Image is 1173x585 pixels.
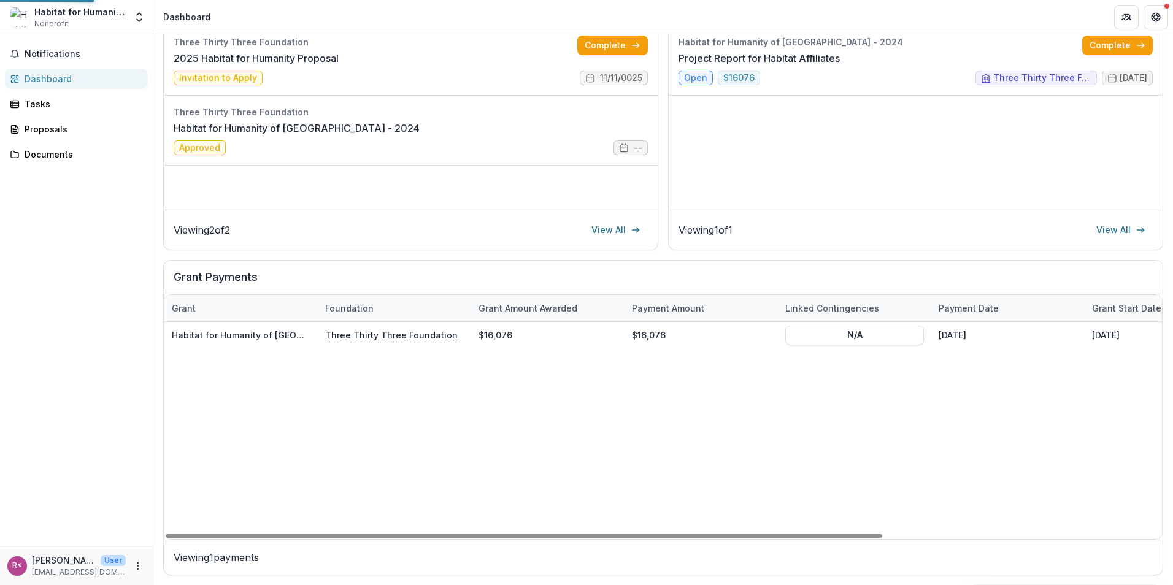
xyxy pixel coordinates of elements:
p: [EMAIL_ADDRESS][DOMAIN_NAME] [32,567,126,578]
div: Linked Contingencies [778,295,931,321]
img: Habitat for Humanity of Rutland County VT Inc [10,7,29,27]
div: Payment Amount [625,295,778,321]
a: Complete [577,36,648,55]
div: Tasks [25,97,138,110]
a: Habitat for Humanity of [GEOGRAPHIC_DATA] - 2024 [174,121,420,136]
button: Open entity switcher [131,5,148,29]
div: Grant start date [1085,302,1169,315]
p: [PERSON_NAME] <[EMAIL_ADDRESS][DOMAIN_NAME]> [32,554,96,567]
div: Grant [164,302,203,315]
button: N/A [785,325,924,345]
button: Notifications [5,44,148,64]
p: Three Thirty Three Foundation [325,328,458,342]
div: Payment date [931,295,1085,321]
button: More [131,559,145,573]
h2: Grant Payments [174,270,1153,294]
span: Notifications [25,49,143,59]
div: Linked Contingencies [778,302,886,315]
span: Nonprofit [34,18,69,29]
div: Dashboard [25,72,138,85]
div: $16,076 [471,322,625,348]
div: Payment date [931,302,1006,315]
a: View All [584,220,648,240]
a: Complete [1082,36,1153,55]
p: User [101,555,126,566]
div: Grant [164,295,318,321]
a: Documents [5,144,148,164]
nav: breadcrumb [158,8,215,26]
a: 2025 Habitat for Humanity Proposal [174,51,339,66]
div: [DATE] [931,322,1085,348]
div: Dashboard [163,10,210,23]
div: Proposals [25,123,138,136]
p: Viewing 1 payments [174,550,1153,565]
div: Rebekah Stephens <rutlandhabitat@gmail.com> [12,562,22,570]
div: Habitat for Humanity of Rutland County VT Inc [34,6,126,18]
button: Get Help [1144,5,1168,29]
a: View All [1089,220,1153,240]
p: Viewing 1 of 1 [679,223,733,237]
a: Project Report for Habitat Affiliates [679,51,840,66]
div: Foundation [318,302,381,315]
div: Grant amount awarded [471,302,585,315]
div: Foundation [318,295,471,321]
div: Payment Amount [625,302,712,315]
div: $16,076 [625,322,778,348]
a: Tasks [5,94,148,114]
div: Documents [25,148,138,161]
div: Grant amount awarded [471,295,625,321]
a: Proposals [5,119,148,139]
a: Dashboard [5,69,148,89]
p: Viewing 2 of 2 [174,223,230,237]
button: Partners [1114,5,1139,29]
a: Habitat for Humanity of [GEOGRAPHIC_DATA] - 2024 [172,330,394,340]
